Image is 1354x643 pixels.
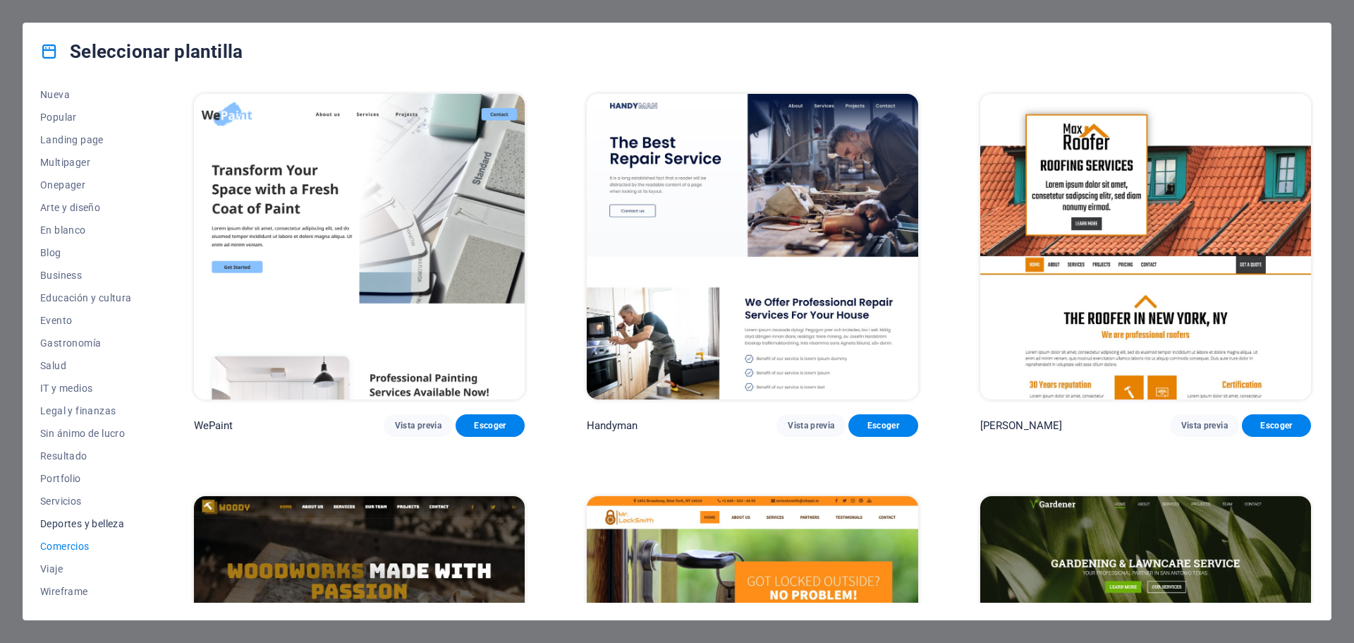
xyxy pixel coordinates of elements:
button: Escoger [456,414,525,437]
span: Portfolio [40,473,132,484]
span: Educación y cultura [40,292,132,304]
img: Max Roofer [980,94,1311,399]
button: Servicios [40,490,132,512]
span: Gastronomía [40,337,132,349]
button: Business [40,264,132,287]
p: [PERSON_NAME] [980,419,1063,433]
span: Deportes y belleza [40,518,132,529]
span: Multipager [40,157,132,168]
button: IT y medios [40,377,132,399]
span: Nueva [40,89,132,100]
span: Vista previa [395,420,441,431]
button: Deportes y belleza [40,512,132,535]
span: Wireframe [40,586,132,597]
span: Blog [40,247,132,258]
button: Portfolio [40,467,132,490]
button: Sin ánimo de lucro [40,422,132,445]
button: Escoger [1242,414,1311,437]
span: Escoger [467,420,513,431]
span: IT y medios [40,383,132,394]
button: Salud [40,354,132,377]
button: Vista previa [776,414,846,437]
button: Wireframe [40,580,132,603]
button: Evento [40,309,132,332]
button: Vista previa [1170,414,1239,437]
span: Viaje [40,563,132,575]
span: En blanco [40,224,132,236]
button: Legal y finanzas [40,399,132,422]
span: Business [40,270,132,281]
button: Vista previa [384,414,453,437]
span: Resultado [40,450,132,462]
span: Arte y diseño [40,202,132,213]
span: Servicios [40,495,132,507]
button: Educación y cultura [40,287,132,309]
button: En blanco [40,219,132,241]
button: Onepager [40,174,132,196]
span: Comercios [40,541,132,552]
button: Multipager [40,151,132,174]
span: Landing page [40,134,132,145]
span: Popular [40,112,132,123]
span: Escoger [1253,420,1300,431]
button: Escoger [848,414,917,437]
button: Popular [40,106,132,128]
span: Vista previa [788,420,834,431]
span: Salud [40,360,132,371]
span: Escoger [860,420,906,431]
button: Resultado [40,445,132,467]
button: Blog [40,241,132,264]
p: WePaint [194,419,233,433]
span: Sin ánimo de lucro [40,428,132,439]
button: Arte y diseño [40,196,132,219]
button: Viaje [40,558,132,580]
span: Vista previa [1181,420,1228,431]
button: Landing page [40,128,132,151]
img: Handyman [587,94,917,399]
h4: Seleccionar plantilla [40,40,243,63]
button: Nueva [40,83,132,106]
button: Comercios [40,535,132,558]
span: Onepager [40,179,132,191]
button: Gastronomía [40,332,132,354]
span: Evento [40,315,132,326]
p: Handyman [587,419,638,433]
img: WePaint [194,94,525,399]
span: Legal y finanzas [40,405,132,416]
